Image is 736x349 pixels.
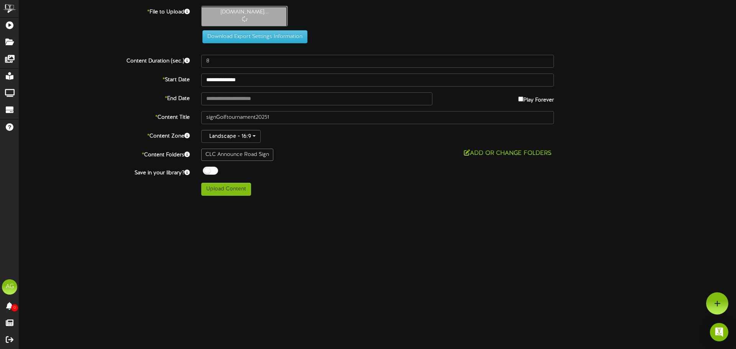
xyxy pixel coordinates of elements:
span: 0 [11,304,18,311]
label: Save in your library? [13,167,195,177]
button: Upload Content [201,183,251,196]
div: CLC Announce Road Sign [201,149,273,161]
label: Play Forever [518,92,554,104]
button: Download Export Settings Information [202,30,307,43]
label: Content Zone [13,130,195,140]
label: Start Date [13,74,195,84]
button: Add or Change Folders [462,149,554,158]
label: Content Duration (sec.) [13,55,195,65]
button: Landscape - 16:9 [201,130,261,143]
label: File to Upload [13,6,195,16]
label: Content Folders [13,149,195,159]
input: Play Forever [518,97,523,102]
label: Content Title [13,111,195,121]
a: Download Export Settings Information [199,34,307,39]
label: End Date [13,92,195,103]
input: Title of this Content [201,111,554,124]
div: AG [2,279,17,295]
div: Open Intercom Messenger [710,323,728,341]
